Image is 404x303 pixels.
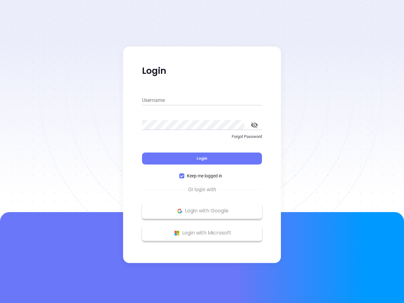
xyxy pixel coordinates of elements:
button: Google Logo Login with Google [142,203,262,219]
img: Microsoft Logo [173,229,181,237]
a: Forgot Password [142,134,262,145]
img: Google Logo [176,207,184,215]
span: Login [197,156,207,161]
button: Login [142,152,262,164]
p: Forgot Password [142,134,262,140]
button: Microsoft Logo Login with Microsoft [142,225,262,241]
span: Keep me logged in [184,172,225,179]
p: Login with Google [145,206,259,216]
button: toggle password visibility [247,117,262,133]
p: Login [142,65,262,77]
span: Or login with [185,186,219,193]
p: Login with Microsoft [145,228,259,238]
